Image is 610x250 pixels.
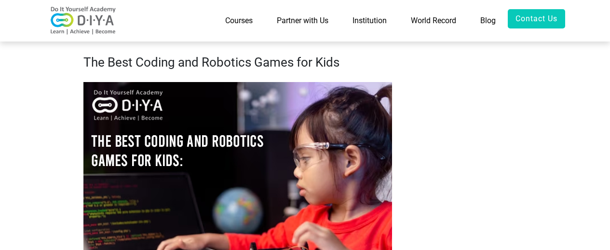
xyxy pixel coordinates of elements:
a: Partner with Us [265,9,340,32]
a: Institution [340,9,399,32]
strong: The Best Coding and Robotics Games for Kids [83,55,339,69]
a: World Record [399,9,468,32]
a: Courses [213,9,265,32]
a: Blog [468,9,508,32]
img: logo-v2.png [45,6,122,35]
a: Contact Us [508,9,565,28]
